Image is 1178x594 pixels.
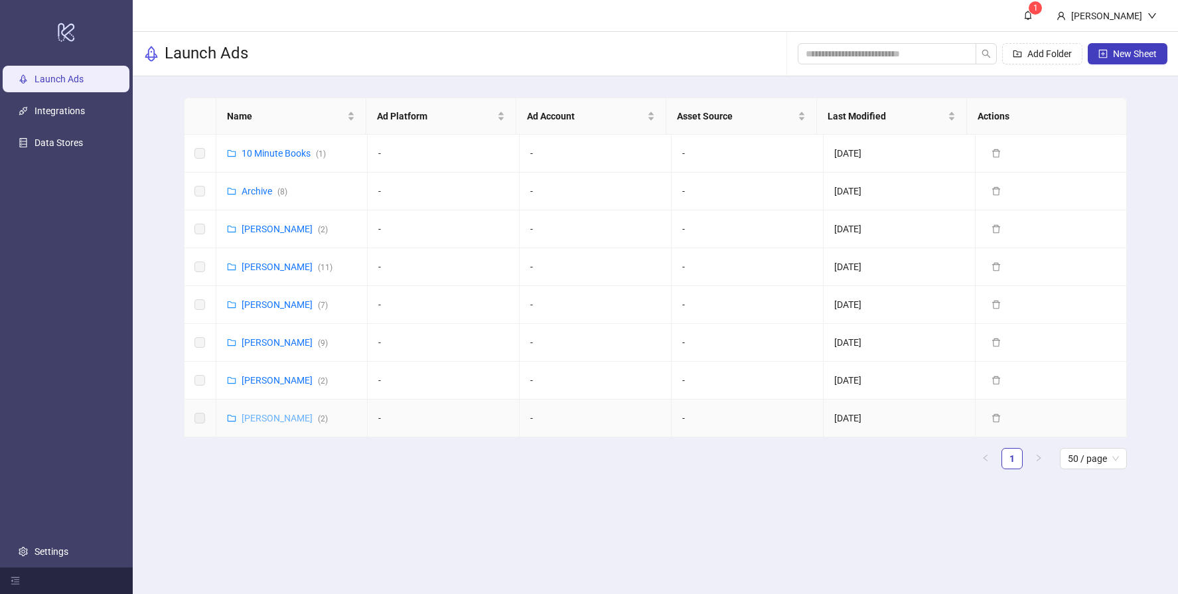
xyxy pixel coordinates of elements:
span: ( 7 ) [318,301,328,310]
span: plus-square [1098,49,1108,58]
td: - [520,400,672,437]
a: [PERSON_NAME](7) [242,299,328,310]
td: - [368,173,520,210]
th: Ad Account [516,98,666,135]
td: - [520,362,672,400]
span: folder [227,376,236,385]
td: - [672,135,824,173]
span: Add Folder [1027,48,1072,59]
td: - [520,248,672,286]
span: user [1057,11,1066,21]
span: ( 9 ) [318,338,328,348]
span: menu-fold [11,576,20,585]
td: - [368,286,520,324]
button: left [975,448,996,469]
li: Next Page [1028,448,1049,469]
td: - [368,135,520,173]
span: bell [1023,11,1033,20]
span: 50 / page [1068,449,1119,469]
span: folder [227,338,236,347]
span: down [1147,11,1157,21]
td: - [368,248,520,286]
span: search [982,49,991,58]
span: folder [227,149,236,158]
span: ( 11 ) [318,263,332,272]
span: delete [992,338,1001,347]
a: 1 [1002,449,1022,469]
span: right [1035,454,1043,462]
span: folder [227,413,236,423]
li: Previous Page [975,448,996,469]
span: delete [992,300,1001,309]
td: - [520,210,672,248]
th: Actions [967,98,1117,135]
span: delete [992,186,1001,196]
span: delete [992,376,1001,385]
td: - [520,173,672,210]
span: delete [992,224,1001,234]
td: - [672,210,824,248]
span: delete [992,262,1001,271]
td: [DATE] [824,286,976,324]
a: Launch Ads [35,74,84,84]
td: - [368,362,520,400]
a: Archive(8) [242,186,287,196]
span: ( 1 ) [316,149,326,159]
a: [PERSON_NAME](2) [242,224,328,234]
div: Page Size [1060,448,1127,469]
a: [PERSON_NAME](9) [242,337,328,348]
span: Ad Platform [377,109,494,123]
td: - [520,324,672,362]
td: [DATE] [824,400,976,437]
a: [PERSON_NAME](2) [242,413,328,423]
th: Asset Source [666,98,816,135]
td: [DATE] [824,135,976,173]
td: [DATE] [824,173,976,210]
span: folder [227,300,236,309]
button: right [1028,448,1049,469]
span: 1 [1033,3,1038,13]
span: Name [227,109,344,123]
span: left [982,454,990,462]
td: - [672,248,824,286]
span: delete [992,413,1001,423]
td: [DATE] [824,362,976,400]
td: - [368,210,520,248]
span: folder [227,186,236,196]
button: Add Folder [1002,43,1082,64]
th: Ad Platform [366,98,516,135]
span: folder [227,224,236,234]
td: - [368,324,520,362]
span: folder-add [1013,49,1022,58]
td: [DATE] [824,210,976,248]
a: 10 Minute Books(1) [242,148,326,159]
span: delete [992,149,1001,158]
span: ( 2 ) [318,376,328,386]
td: - [520,286,672,324]
a: Integrations [35,106,85,116]
span: Asset Source [677,109,794,123]
td: - [672,400,824,437]
h3: Launch Ads [165,43,248,64]
a: Data Stores [35,137,83,148]
li: 1 [1001,448,1023,469]
span: Last Modified [828,109,945,123]
span: ( 2 ) [318,225,328,234]
div: [PERSON_NAME] [1066,9,1147,23]
a: [PERSON_NAME](11) [242,261,332,272]
th: Name [216,98,366,135]
span: New Sheet [1113,48,1157,59]
td: - [672,173,824,210]
td: - [672,362,824,400]
span: ( 2 ) [318,414,328,423]
td: - [368,400,520,437]
span: ( 8 ) [277,187,287,196]
a: Settings [35,546,68,557]
td: - [672,286,824,324]
span: Ad Account [527,109,644,123]
th: Last Modified [817,98,967,135]
td: - [672,324,824,362]
span: folder [227,262,236,271]
td: - [520,135,672,173]
a: [PERSON_NAME](2) [242,375,328,386]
